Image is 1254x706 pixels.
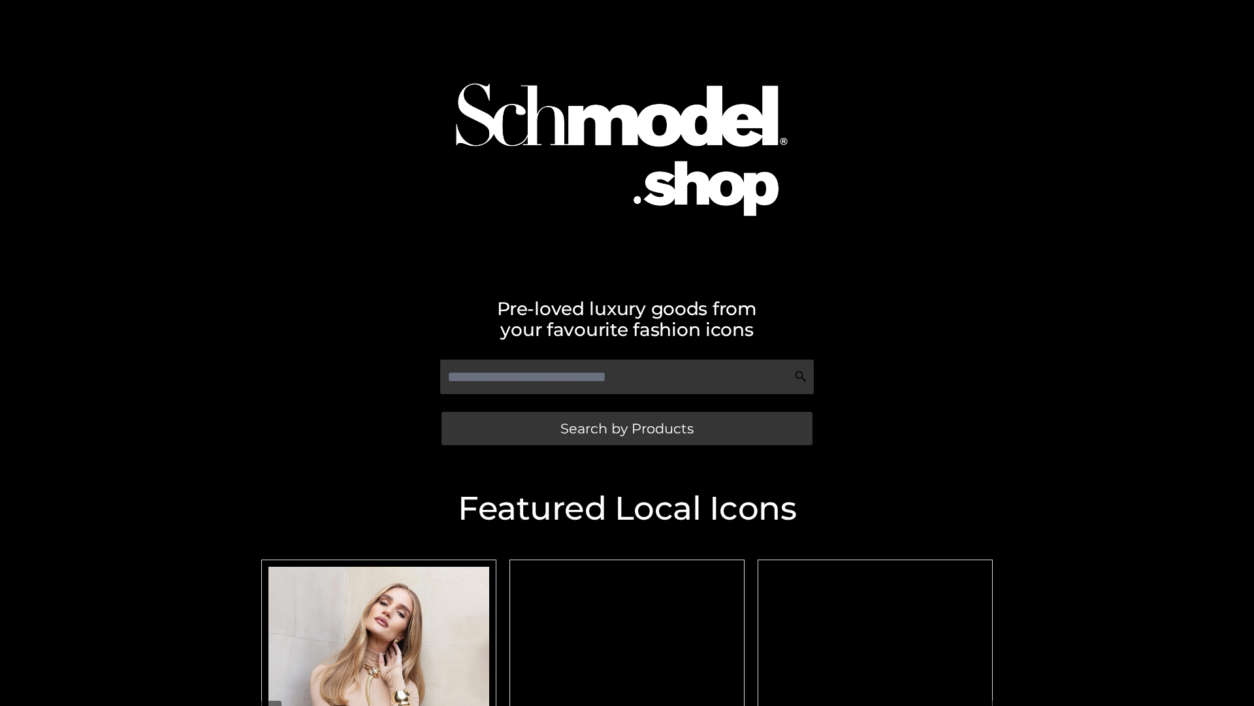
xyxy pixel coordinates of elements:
img: Search Icon [794,370,807,383]
span: Search by Products [560,422,694,435]
h2: Featured Local Icons​ [255,492,999,525]
a: Search by Products [442,412,812,445]
h2: Pre-loved luxury goods from your favourite fashion icons [255,298,999,340]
